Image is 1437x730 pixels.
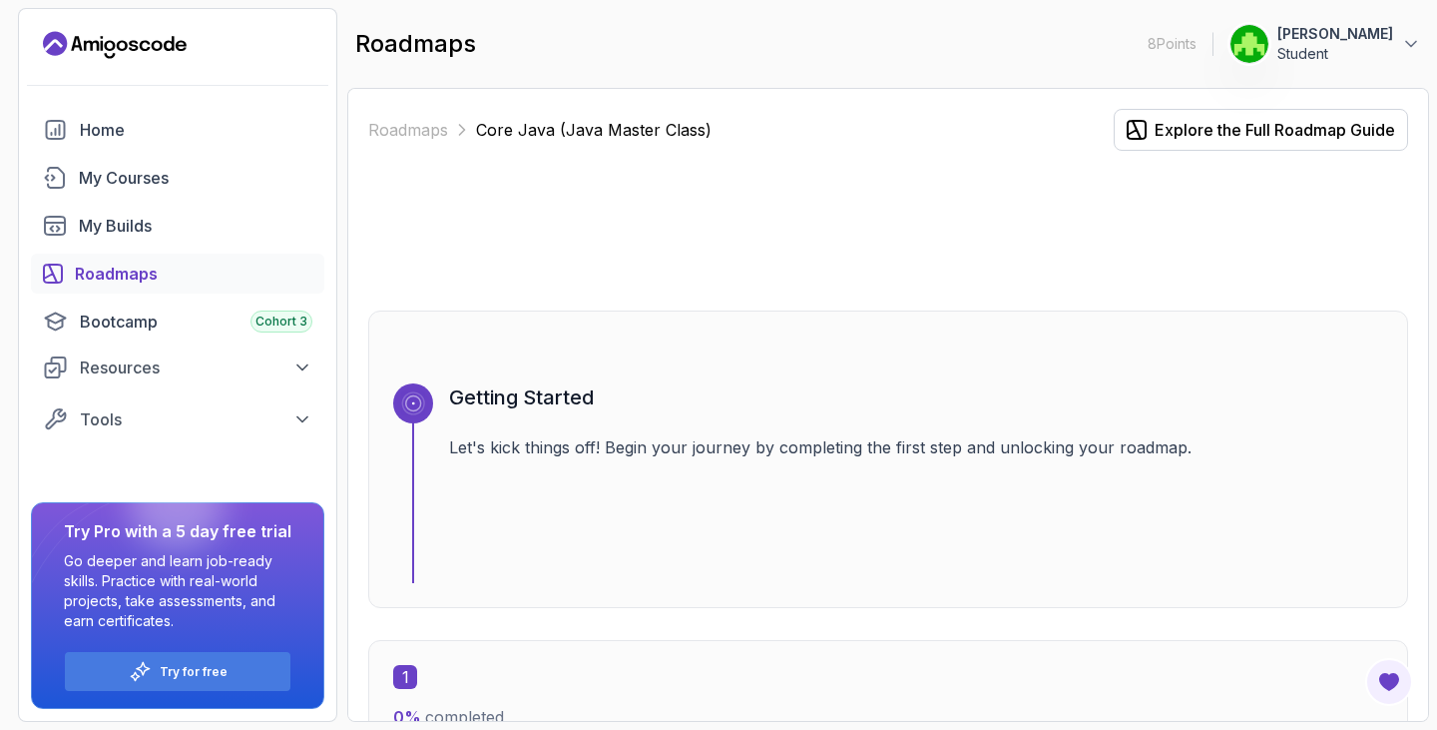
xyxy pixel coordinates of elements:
a: home [31,110,324,150]
span: 0 % [393,707,421,727]
a: Try for free [160,664,228,680]
div: Resources [80,356,312,379]
button: user profile image[PERSON_NAME]Student [1229,24,1421,64]
div: Home [80,118,312,142]
div: Explore the Full Roadmap Guide [1155,118,1395,142]
div: My Courses [79,166,312,190]
p: [PERSON_NAME] [1277,24,1393,44]
a: builds [31,206,324,246]
span: Cohort 3 [255,314,307,330]
p: Let's kick things off! Begin your journey by completing the first step and unlocking your roadmap. [449,435,1383,459]
a: roadmaps [31,254,324,294]
button: Tools [31,401,324,437]
button: Explore the Full Roadmap Guide [1114,109,1408,151]
button: Resources [31,350,324,385]
div: Roadmaps [75,262,312,286]
span: completed [393,707,504,727]
h3: Getting Started [449,383,1383,411]
p: 8 Points [1148,34,1197,54]
span: 1 [393,665,417,689]
p: Core Java (Java Master Class) [476,118,712,142]
a: Landing page [43,29,187,61]
a: courses [31,158,324,198]
p: Student [1277,44,1393,64]
h2: roadmaps [355,28,476,60]
img: user profile image [1230,25,1268,63]
button: Try for free [64,651,291,692]
div: My Builds [79,214,312,238]
a: bootcamp [31,302,324,342]
p: Go deeper and learn job-ready skills. Practice with real-world projects, take assessments, and ea... [64,551,291,631]
div: Tools [80,407,312,431]
div: Bootcamp [80,310,312,334]
a: Roadmaps [368,118,448,142]
button: Open Feedback Button [1365,658,1413,706]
